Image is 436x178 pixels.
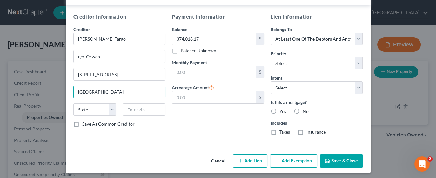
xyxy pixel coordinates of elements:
[82,121,135,127] label: Save As Common Creditor
[414,156,430,172] iframe: Intercom live chat
[271,75,282,81] label: Intent
[279,108,286,115] label: Yes
[181,48,216,54] label: Balance Unknown
[73,13,166,21] h5: Creditor Information
[172,91,256,103] input: 0.00
[320,154,363,168] button: Save & Close
[206,155,230,168] button: Cancel
[74,50,165,63] input: Enter address...
[271,99,363,106] label: Is this a mortgage?
[256,66,264,78] div: $
[427,156,433,162] span: 2
[256,91,264,103] div: $
[172,33,256,45] input: 0.00
[303,108,309,115] label: No
[172,83,214,91] label: Arrearage Amount
[172,13,264,21] h5: Payment Information
[271,51,286,56] span: Priority
[271,13,363,21] h5: Lien Information
[279,129,290,135] label: Taxes
[172,66,256,78] input: 0.00
[306,129,326,135] label: Insurance
[172,59,207,66] label: Monthly Payment
[74,68,165,80] input: Apt, Suite, etc...
[270,154,317,168] button: Add Exemption
[233,154,267,168] button: Add Lien
[123,103,165,116] input: Enter zip...
[74,86,165,98] input: Enter city...
[73,33,166,45] input: Search creditor by name...
[172,26,187,33] label: Balance
[271,120,363,126] label: Includes
[73,27,90,32] span: Creditor
[256,33,264,45] div: $
[271,27,292,32] span: Belongs To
